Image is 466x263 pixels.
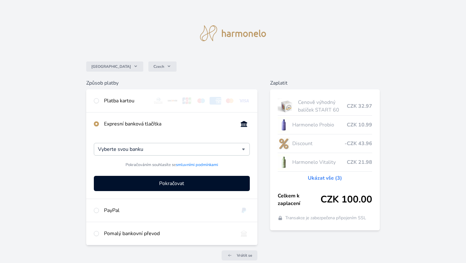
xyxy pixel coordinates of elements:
[278,98,296,114] img: start.jpg
[94,176,250,191] button: Pokračovat
[91,64,131,69] span: [GEOGRAPHIC_DATA]
[278,117,290,133] img: CLEAN_PROBIO_se_stinem_x-lo.jpg
[94,143,250,156] div: Vyberte svou banku
[285,215,366,221] span: Transakce je zabezpečena připojením SSL
[237,253,252,258] span: Vrátit se
[222,250,257,260] a: Vrátit se
[278,154,290,170] img: CLEAN_VITALITY_se_stinem_x-lo.jpg
[238,207,250,214] img: paypal.svg
[126,162,218,168] span: Pokračováním souhlasíte se
[308,174,342,182] a: Ukázat vše (3)
[167,97,178,105] img: discover.svg
[238,97,250,105] img: visa.svg
[298,99,347,114] span: Cenově výhodný balíček START 60
[86,79,257,87] h6: Způsob platby
[152,97,164,105] img: diners.svg
[210,97,221,105] img: amex.svg
[347,121,372,129] span: CZK 10.99
[86,61,143,72] button: [GEOGRAPHIC_DATA]
[224,97,236,105] img: mc.svg
[153,64,164,69] span: Czech
[270,79,380,87] h6: Zaplatit
[345,140,372,147] span: -CZK 43.96
[98,145,242,153] input: Hledat...
[104,120,233,128] div: Expresní banková tlačítka
[104,97,148,105] div: Platba kartou
[238,120,250,128] img: onlineBanking_CZ.svg
[159,180,184,187] span: Pokračovat
[104,207,233,214] div: PayPal
[292,140,345,147] span: Discount
[347,102,372,110] span: CZK 32.97
[181,97,193,105] img: jcb.svg
[176,162,218,168] a: smluvními podmínkami
[292,158,347,166] span: Harmonelo Vitality
[278,136,290,151] img: discount-lo.png
[238,230,250,237] img: bankTransfer_IBAN.svg
[195,97,207,105] img: maestro.svg
[104,230,233,237] div: Pomalý bankovní převod
[278,192,321,207] span: Celkem k zaplacení
[347,158,372,166] span: CZK 21.98
[148,61,177,72] button: Czech
[292,121,347,129] span: Harmonelo Probio
[320,194,372,205] span: CZK 100.00
[200,25,266,41] img: logo.svg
